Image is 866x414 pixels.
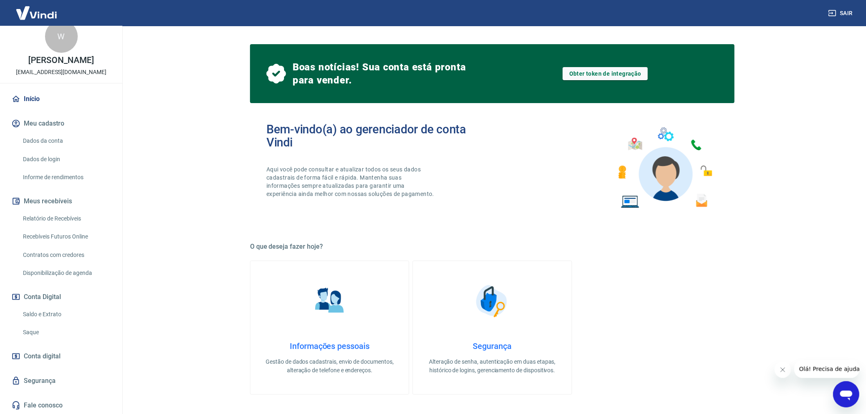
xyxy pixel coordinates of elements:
[20,306,113,323] a: Saldo e Extrato
[293,61,469,87] span: Boas notícias! Sua conta está pronta para vender.
[833,381,859,407] iframe: Botão para abrir a janela de mensagens
[20,169,113,186] a: Informe de rendimentos
[10,0,63,25] img: Vindi
[16,68,106,76] p: [EMAIL_ADDRESS][DOMAIN_NAME]
[426,341,558,351] h4: Segurança
[309,281,350,322] img: Informações pessoais
[20,265,113,281] a: Disponibilização de agenda
[563,67,648,80] a: Obter token de integração
[264,341,396,351] h4: Informações pessoais
[426,358,558,375] p: Alteração de senha, autenticação em duas etapas, histórico de logins, gerenciamento de dispositivos.
[250,261,409,395] a: Informações pessoaisInformações pessoaisGestão de dados cadastrais, envio de documentos, alteraçã...
[28,56,94,65] p: [PERSON_NAME]
[611,123,718,213] img: Imagem de um avatar masculino com diversos icones exemplificando as funcionalidades do gerenciado...
[472,281,513,322] img: Segurança
[20,210,113,227] a: Relatório de Recebíveis
[10,90,113,108] a: Início
[20,324,113,341] a: Saque
[20,133,113,149] a: Dados da conta
[20,151,113,168] a: Dados de login
[24,351,61,362] span: Conta digital
[20,247,113,263] a: Contratos com credores
[10,115,113,133] button: Meu cadastro
[5,6,69,12] span: Olá! Precisa de ajuda?
[20,228,113,245] a: Recebíveis Futuros Online
[10,347,113,365] a: Conta digital
[413,261,572,395] a: SegurançaSegurançaAlteração de senha, autenticação em duas etapas, histórico de logins, gerenciam...
[266,123,492,149] h2: Bem-vindo(a) ao gerenciador de conta Vindi
[264,358,396,375] p: Gestão de dados cadastrais, envio de documentos, alteração de telefone e endereços.
[250,243,735,251] h5: O que deseja fazer hoje?
[775,362,791,378] iframe: Fechar mensagem
[827,6,856,21] button: Sair
[794,360,859,378] iframe: Mensagem da empresa
[10,288,113,306] button: Conta Digital
[266,165,436,198] p: Aqui você pode consultar e atualizar todos os seus dados cadastrais de forma fácil e rápida. Mant...
[10,372,113,390] a: Segurança
[10,192,113,210] button: Meus recebíveis
[45,20,78,53] div: W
